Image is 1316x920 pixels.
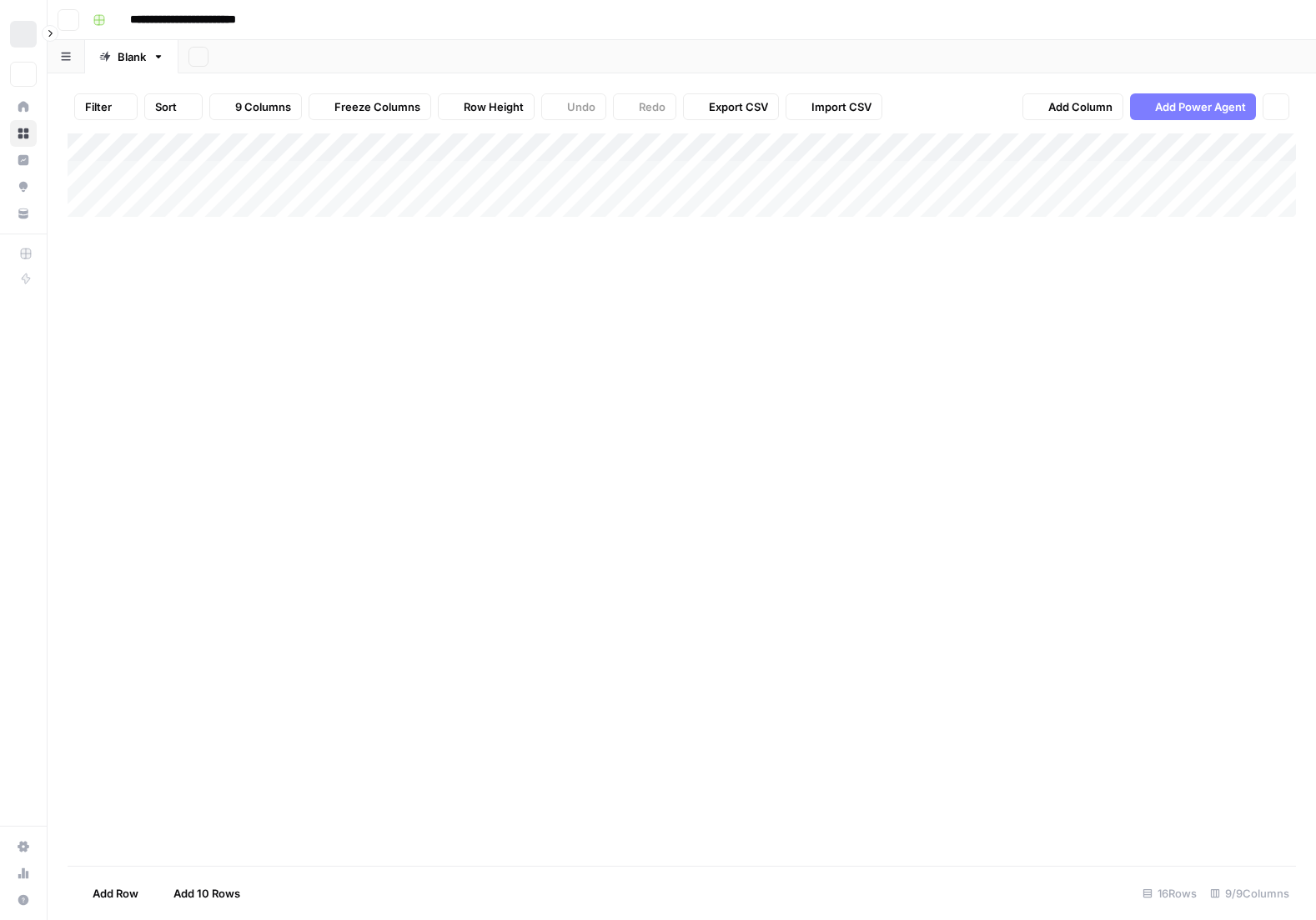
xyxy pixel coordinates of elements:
[10,173,37,200] a: Opportunities
[541,93,606,120] button: Undo
[1048,98,1113,115] span: Add Column
[10,860,37,887] a: Usage
[144,93,203,120] button: Sort
[334,98,420,115] span: Freeze Columns
[148,880,250,907] button: Add 10 Rows
[173,885,240,902] span: Add 10 Rows
[1130,93,1256,120] button: Add Power Agent
[155,98,177,115] span: Sort
[10,887,37,913] button: Help + Support
[639,98,666,115] span: Redo
[10,120,37,147] a: Browse
[1203,880,1296,907] div: 9/9 Columns
[85,40,178,73] a: Blank
[85,98,112,115] span: Filter
[74,93,138,120] button: Filter
[10,200,37,227] a: Your Data
[709,98,768,115] span: Export CSV
[1136,880,1203,907] div: 16 Rows
[10,147,37,173] a: Insights
[10,833,37,860] a: Settings
[464,98,524,115] span: Row Height
[1155,98,1246,115] span: Add Power Agent
[93,885,138,902] span: Add Row
[567,98,595,115] span: Undo
[235,98,291,115] span: 9 Columns
[613,93,676,120] button: Redo
[683,93,779,120] button: Export CSV
[786,93,882,120] button: Import CSV
[309,93,431,120] button: Freeze Columns
[1022,93,1123,120] button: Add Column
[438,93,535,120] button: Row Height
[209,93,302,120] button: 9 Columns
[118,48,146,65] div: Blank
[68,880,148,907] button: Add Row
[10,93,37,120] a: Home
[811,98,871,115] span: Import CSV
